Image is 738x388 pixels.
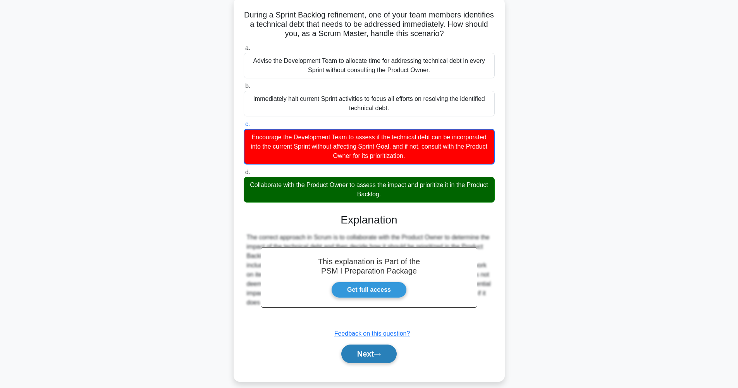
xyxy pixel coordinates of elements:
[245,121,250,127] span: c.
[334,330,410,337] a: Feedback on this question?
[248,213,490,227] h3: Explanation
[243,10,495,39] h5: During a Sprint Backlog refinement, one of your team members identifies a technical debt that nee...
[245,45,250,51] span: a.
[341,345,397,363] button: Next
[244,91,495,116] div: Immediately halt current Sprint activities to focus all efforts on resolving the identified techn...
[244,129,495,165] div: Encourage the Development Team to assess if the technical debt can be incorporated into the curre...
[247,233,492,307] div: The correct approach in Scrum is to collaborate with the Product Owner to determine the impact of...
[245,169,250,175] span: d.
[244,53,495,78] div: Advise the Development Team to allocate time for addressing technical debt in every Sprint withou...
[245,83,250,89] span: b.
[331,282,407,298] a: Get full access
[244,177,495,203] div: Collaborate with the Product Owner to assess the impact and prioritize it in the Product Backlog.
